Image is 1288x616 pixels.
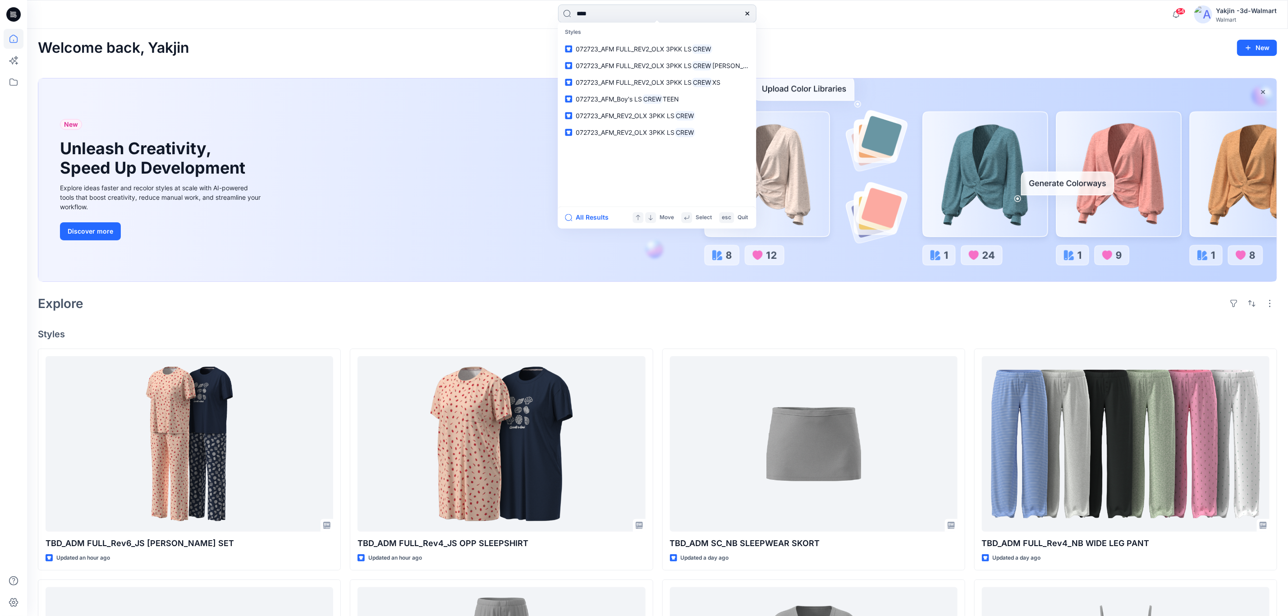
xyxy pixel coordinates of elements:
p: Select [696,213,712,222]
p: Updated a day ago [993,553,1041,563]
p: TBD_ADM SC_NB SLEEPWEAR SKORT [670,537,958,550]
p: esc [722,213,732,222]
div: Yakjin -3d-Walmart [1216,5,1277,16]
a: Discover more [60,222,263,240]
h2: Welcome back, Yakjin [38,40,189,56]
p: Updated an hour ago [56,553,110,563]
p: Updated a day ago [681,553,729,563]
span: 072723_AFM_REV2_OLX 3PKK LS [576,129,675,136]
a: 072723_AFM_Boy's LSCREWTEEN [560,91,755,107]
span: 072723_AFM FULL_REV2_OLX 3PKK LS [576,45,692,53]
span: TEEN [663,95,679,103]
a: TBD_ADM SC_NB SLEEPWEAR SKORT [670,356,958,532]
span: New [64,119,78,130]
p: TBD_ADM FULL_Rev4_JS OPP SLEEPSHIRT [358,537,645,550]
span: [PERSON_NAME] [712,62,763,69]
p: TBD_ADM FULL_Rev4_NB WIDE LEG PANT [982,537,1270,550]
mark: CREW [692,60,713,71]
h1: Unleash Creativity, Speed Up Development [60,139,249,178]
span: XS [712,78,720,86]
p: Updated an hour ago [368,553,422,563]
span: 072723_AFM_REV2_OLX 3PKK LS [576,112,675,120]
h2: Explore [38,296,83,311]
a: 072723_AFM_REV2_OLX 3PKK LSCREW [560,124,755,141]
span: 54 [1176,8,1186,15]
button: New [1237,40,1277,56]
mark: CREW [675,110,696,121]
p: Move [660,213,674,222]
span: 072723_AFM_Boy's LS [576,95,642,103]
mark: CREW [692,77,713,87]
p: Quit [738,213,748,222]
button: All Results [565,212,615,223]
div: Walmart [1216,16,1277,23]
a: 072723_AFM_REV2_OLX 3PKK LSCREW [560,107,755,124]
p: TBD_ADM FULL_Rev6_JS [PERSON_NAME] SET [46,537,333,550]
a: 072723_AFM FULL_REV2_OLX 3PKK LSCREW[PERSON_NAME] [560,57,755,74]
mark: CREW [692,44,713,54]
a: 072723_AFM FULL_REV2_OLX 3PKK LSCREW [560,41,755,57]
mark: CREW [642,94,663,104]
a: 072723_AFM FULL_REV2_OLX 3PKK LSCREWXS [560,74,755,91]
a: TBD_ADM FULL_Rev4_NB WIDE LEG PANT [982,356,1270,532]
img: avatar [1194,5,1212,23]
div: Explore ideas faster and recolor styles at scale with AI-powered tools that boost creativity, red... [60,183,263,211]
span: 072723_AFM FULL_REV2_OLX 3PKK LS [576,62,692,69]
mark: CREW [675,127,696,138]
span: 072723_AFM FULL_REV2_OLX 3PKK LS [576,78,692,86]
a: TBD_ADM FULL_Rev4_JS OPP SLEEPSHIRT [358,356,645,532]
a: TBD_ADM FULL_Rev6_JS OPP PJ SET [46,356,333,532]
p: Styles [560,24,755,41]
h4: Styles [38,329,1277,340]
button: Discover more [60,222,121,240]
